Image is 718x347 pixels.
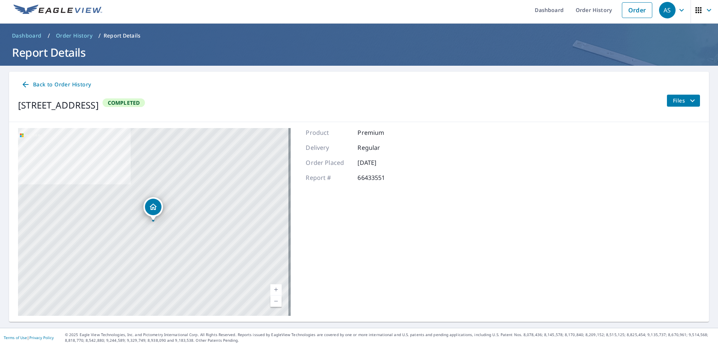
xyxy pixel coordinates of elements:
[9,30,709,42] nav: breadcrumb
[14,5,102,16] img: EV Logo
[9,45,709,60] h1: Report Details
[270,296,282,307] a: Current Level 17, Zoom Out
[98,31,101,40] li: /
[53,30,95,42] a: Order History
[667,95,700,107] button: filesDropdownBtn-66433551
[306,158,351,167] p: Order Placed
[357,128,403,137] p: Premium
[673,96,697,105] span: Files
[306,128,351,137] p: Product
[270,284,282,296] a: Current Level 17, Zoom In
[104,32,140,39] p: Report Details
[357,173,403,182] p: 66433551
[357,143,403,152] p: Regular
[18,78,94,92] a: Back to Order History
[143,197,163,220] div: Dropped pin, building 1, Residential property, 137 Tremont Ave Tower City, PA 17980
[103,99,145,106] span: Completed
[659,2,676,18] div: AS
[29,335,54,340] a: Privacy Policy
[357,158,403,167] p: [DATE]
[12,32,42,39] span: Dashboard
[4,335,54,340] p: |
[56,32,92,39] span: Order History
[48,31,50,40] li: /
[65,332,714,343] p: © 2025 Eagle View Technologies, Inc. and Pictometry International Corp. All Rights Reserved. Repo...
[4,335,27,340] a: Terms of Use
[306,143,351,152] p: Delivery
[306,173,351,182] p: Report #
[21,80,91,89] span: Back to Order History
[18,98,99,112] div: [STREET_ADDRESS]
[622,2,652,18] a: Order
[9,30,45,42] a: Dashboard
